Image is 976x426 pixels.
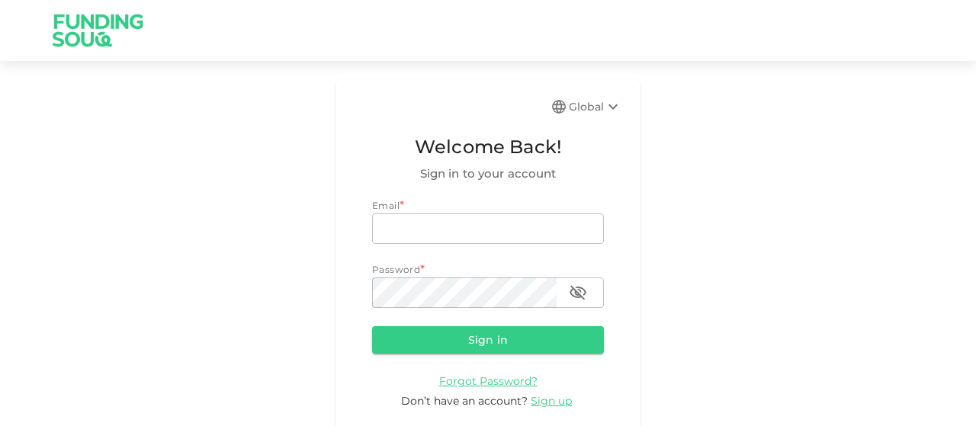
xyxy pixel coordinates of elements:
[372,264,420,275] span: Password
[372,326,604,354] button: Sign in
[372,200,400,211] span: Email
[372,165,604,183] span: Sign in to your account
[372,213,604,244] input: email
[439,374,538,388] span: Forgot Password?
[439,373,538,388] a: Forgot Password?
[372,277,557,308] input: password
[401,394,528,408] span: Don’t have an account?
[531,394,572,408] span: Sign up
[569,98,622,116] div: Global
[372,133,604,162] span: Welcome Back!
